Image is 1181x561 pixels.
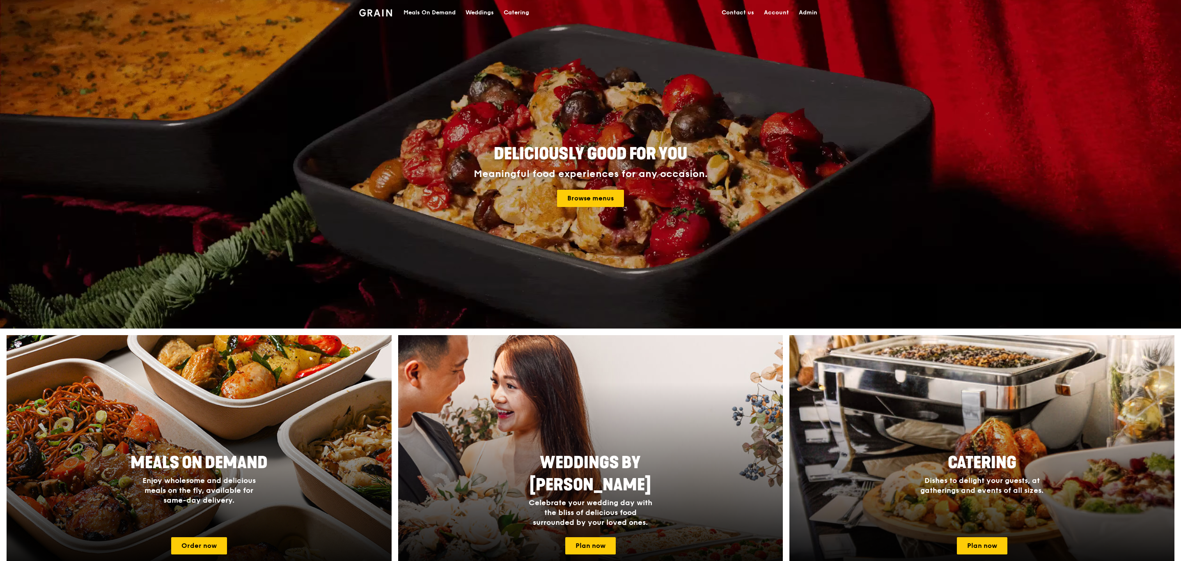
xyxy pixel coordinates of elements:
a: Plan now [957,537,1007,554]
span: Meals On Demand [131,453,268,473]
span: Deliciously good for you [494,144,687,164]
a: Contact us [717,0,759,25]
div: Weddings [466,0,494,25]
span: Enjoy wholesome and delicious meals on the fly, available for same-day delivery. [142,476,256,505]
span: Catering [948,453,1016,473]
a: Catering [499,0,534,25]
div: Meaningful food experiences for any occasion. [443,168,738,180]
a: Account [759,0,794,25]
a: Plan now [565,537,616,554]
span: Dishes to delight your guests, at gatherings and events of all sizes. [920,476,1043,495]
a: Weddings [461,0,499,25]
a: Order now [171,537,227,554]
a: Admin [794,0,822,25]
span: Celebrate your wedding day with the bliss of delicious food surrounded by your loved ones. [529,498,652,527]
img: Grain [359,9,392,16]
a: Browse menus [557,190,624,207]
span: Weddings by [PERSON_NAME] [530,453,651,495]
div: Meals On Demand [404,0,456,25]
div: Catering [504,0,529,25]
